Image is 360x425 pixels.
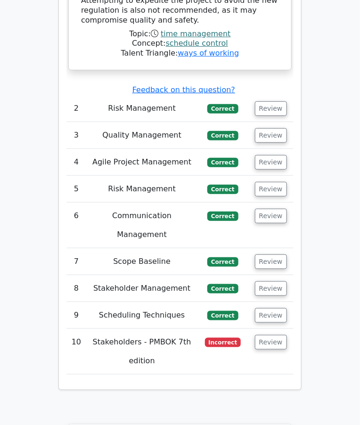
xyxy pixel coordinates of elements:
button: Review [255,254,287,269]
td: 6 [66,203,86,248]
td: 3 [66,122,86,149]
div: Concept: [75,39,285,49]
span: Correct [207,311,238,320]
span: Correct [207,284,238,294]
td: 4 [66,149,86,176]
td: Risk Management [86,176,198,203]
button: Review [255,209,287,223]
td: Stakeholder Management [86,275,198,302]
a: schedule control [166,39,228,48]
button: Review [255,101,287,116]
button: Review [255,128,287,143]
span: Correct [207,104,238,114]
td: Quality Management [86,122,198,149]
td: 10 [66,329,86,375]
span: Incorrect [205,338,241,347]
td: Communication Management [86,203,198,248]
span: Correct [207,131,238,140]
button: Review [255,281,287,296]
div: Topic: [75,29,285,39]
td: Agile Project Management [86,149,198,176]
td: Risk Management [86,95,198,122]
a: Feedback on this question? [132,85,235,94]
span: Correct [207,185,238,194]
span: Correct [207,158,238,167]
button: Review [255,308,287,323]
td: Stakeholders - PMBOK 7th edition [86,329,198,375]
span: Correct [207,257,238,267]
td: 9 [66,302,86,329]
td: 2 [66,95,86,122]
a: ways of working [178,49,239,57]
button: Review [255,182,287,196]
span: Correct [207,212,238,221]
div: Talent Triangle: [75,29,285,58]
a: time management [161,29,230,38]
button: Review [255,335,287,350]
td: Scheduling Techniques [86,302,198,329]
button: Review [255,155,287,170]
td: Scope Baseline [86,248,198,275]
td: 7 [66,248,86,275]
td: 5 [66,176,86,203]
td: 8 [66,275,86,302]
